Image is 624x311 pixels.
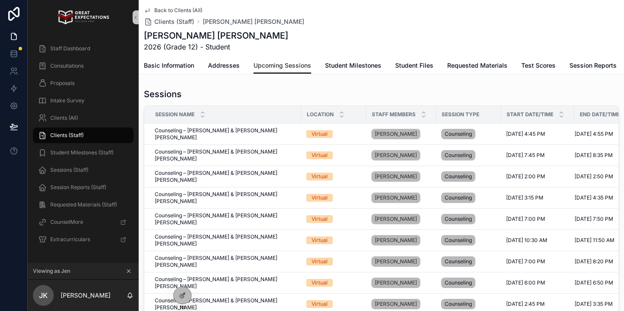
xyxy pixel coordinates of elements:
span: [DATE] 7:00 PM [506,258,545,265]
span: Counseling [445,216,472,223]
span: Back to Clients (All) [154,7,202,14]
span: Student Files [395,61,433,70]
span: [DATE] 8:20 PM [575,258,613,265]
span: [DATE] 6:50 PM [575,279,613,286]
div: Virtual [312,194,328,202]
span: Session Type [442,111,479,118]
span: [DATE] 2:00 PM [506,173,545,180]
span: [DATE] 7:45 PM [506,152,545,159]
span: Counseling [445,173,472,180]
a: [PERSON_NAME] [371,235,420,246]
span: Student Milestones (Staff) [50,149,114,156]
span: [PERSON_NAME] [375,237,417,244]
span: Intake Survey [50,97,84,104]
span: Counseling [445,279,472,286]
a: Proposals [33,75,133,91]
span: [DATE] 3:15 PM [506,194,543,201]
a: Clients (All) [33,110,133,126]
a: Upcoming Sessions [253,58,311,74]
a: [PERSON_NAME] [371,278,420,288]
a: CounselMore [33,214,133,230]
a: Extracurriculars [33,232,133,247]
a: Requested Materials [447,58,507,75]
span: [DATE] 2:50 PM [575,173,613,180]
a: Clients (Staff) [33,128,133,143]
a: Student Files [395,58,433,75]
span: Session Name [155,111,195,118]
span: Counseling [445,237,472,244]
span: 2026 (Grade 12) - Student [144,42,288,52]
span: JK [39,290,48,301]
span: Counseling [445,152,472,159]
a: Student Milestones [325,58,381,75]
span: [PERSON_NAME] [375,279,417,286]
span: Test Scores [521,61,556,70]
span: Student Milestones [325,61,381,70]
span: Clients (Staff) [154,17,194,26]
span: Addresses [208,61,240,70]
span: Counseling [445,194,472,201]
span: Counseling – [PERSON_NAME] & [PERSON_NAME] [PERSON_NAME] [155,212,296,226]
div: Virtual [312,279,328,287]
div: Virtual [312,258,328,265]
span: Clients (Staff) [50,132,84,139]
span: Upcoming Sessions [253,61,311,70]
a: [PERSON_NAME] [371,150,420,160]
span: Counseling – [PERSON_NAME] & [PERSON_NAME] [PERSON_NAME] [155,255,296,268]
span: [DATE] 4:35 PM [575,194,613,201]
a: Intake Survey [33,93,133,108]
span: [DATE] 3:35 PM [575,301,613,308]
span: Proposals [50,80,75,87]
p: [PERSON_NAME] [61,291,110,300]
span: CounselMore [50,219,83,226]
span: [PERSON_NAME] [375,173,417,180]
a: [PERSON_NAME] [371,193,420,203]
span: [DATE] 7:50 PM [575,216,613,223]
div: Virtual [312,300,328,308]
span: [DATE] 4:45 PM [506,131,545,137]
span: Counseling – [PERSON_NAME] & [PERSON_NAME] [PERSON_NAME] [155,276,296,290]
span: Session Reports (Staff) [50,184,106,191]
span: Extracurriculars [50,236,90,243]
span: Start Date/Time [507,111,553,118]
span: Counseling – [PERSON_NAME] & [PERSON_NAME] [PERSON_NAME] [155,170,296,183]
span: Counseling – [PERSON_NAME] & [PERSON_NAME] [PERSON_NAME] [155,233,296,247]
span: [PERSON_NAME] [375,216,417,223]
div: Virtual [312,130,328,138]
span: Counseling – [PERSON_NAME] & [PERSON_NAME] [PERSON_NAME] [155,127,296,141]
span: [DATE] 10:30 AM [506,237,547,244]
span: Counseling – [PERSON_NAME] & [PERSON_NAME] [PERSON_NAME] [155,191,296,205]
span: Counseling [445,258,472,265]
a: Sessions (Staff) [33,162,133,178]
a: [PERSON_NAME] [371,171,420,182]
span: Viewing as Jen [33,268,70,275]
a: Staff Dashboard [33,41,133,56]
a: Test Scores [521,58,556,75]
span: [DATE] 6:00 PM [506,279,545,286]
span: [PERSON_NAME] [375,152,417,159]
span: [PERSON_NAME] [375,301,417,308]
span: [PERSON_NAME] [375,131,417,137]
span: Counseling – [PERSON_NAME] & [PERSON_NAME] [PERSON_NAME] [155,148,296,162]
a: Basic Information [144,58,194,75]
a: Requested Materials (Staff) [33,197,133,213]
span: Clients (All) [50,115,78,121]
span: Staff Dashboard [50,45,90,52]
img: App logo [57,10,109,24]
a: Consultations [33,58,133,74]
span: Requested Materials (Staff) [50,201,117,208]
h1: [PERSON_NAME] [PERSON_NAME] [144,29,288,42]
h1: Sessions [144,88,182,100]
span: [DATE] 2:45 PM [506,301,545,308]
span: Location [307,111,334,118]
a: Back to Clients (All) [144,7,202,14]
span: Counseling – [PERSON_NAME] & [PERSON_NAME] [PERSON_NAME] [155,297,296,311]
span: [PERSON_NAME] [375,258,417,265]
span: [DATE] 7:00 PM [506,216,545,223]
div: Virtual [312,151,328,159]
a: [PERSON_NAME] [371,256,420,267]
span: End Date/Time [580,111,620,118]
a: Session Reports (Staff) [33,180,133,195]
span: [DATE] 4:55 PM [575,131,613,137]
a: Student Milestones (Staff) [33,145,133,160]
